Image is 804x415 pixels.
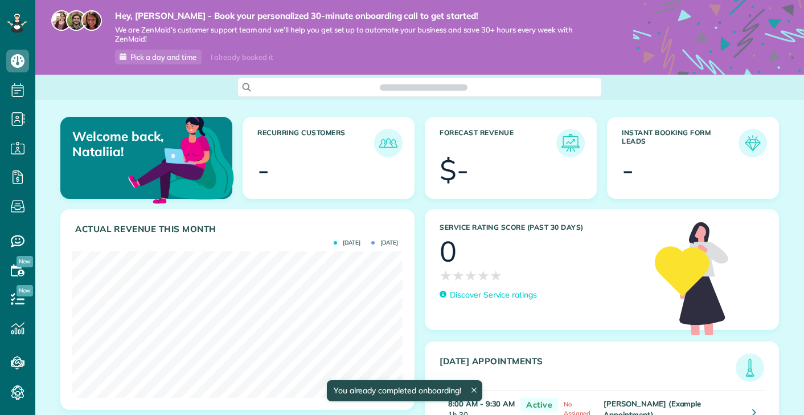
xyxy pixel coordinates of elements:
img: dashboard_welcome-42a62b7d889689a78055ac9021e634bf52bae3f8056760290aed330b23ab8690.png [126,104,236,214]
p: Discover Service ratings [450,289,537,301]
span: ★ [477,266,490,286]
strong: 8:00 AM - 9:30 AM [448,399,515,408]
a: Pick a day and time [115,50,202,64]
span: Search ZenMaid… [391,82,456,93]
img: icon_todays_appointments-901f7ab196bb0bea1936b74009e4eb5ffbc2d2711fa7634e0d609ed5ef32b18b.png [739,356,761,379]
div: 0 [440,237,457,266]
img: icon_form_leads-04211a6a04a5b2264e4ee56bc0799ec3eb69b7e499cbb523a139df1d13a81ae0.png [741,132,764,154]
div: - [257,156,269,184]
span: New [17,285,33,296]
a: Discover Service ratings [440,289,537,301]
strong: Hey, [PERSON_NAME] - Book your personalized 30-minute onboarding call to get started! [115,10,599,22]
span: [DATE] [334,240,360,246]
span: [DATE] [371,240,398,246]
span: Pick a day and time [130,52,196,62]
h3: Recurring Customers [257,129,374,157]
h3: Service Rating score (past 30 days) [440,223,643,231]
p: Welcome back, Nataliia! [72,129,176,159]
img: maria-72a9807cf96188c08ef61303f053569d2e2a8a1cde33d635c8a3ac13582a053d.jpg [51,10,72,31]
img: michelle-19f622bdf1676172e81f8f8fba1fb50e276960ebfe0243fe18214015130c80e4.jpg [81,10,102,31]
div: You already completed onboarding! [327,380,483,401]
div: $- [440,156,469,184]
h3: Actual Revenue this month [75,224,403,234]
span: Active [520,398,558,412]
img: jorge-587dff0eeaa6aab1f244e6dc62b8924c3b6ad411094392a53c71c6c4a576187d.jpg [66,10,87,31]
span: We are ZenMaid’s customer support team and we’ll help you get set up to automate your business an... [115,25,599,44]
div: I already booked it [204,50,280,64]
h3: Instant Booking Form Leads [622,129,739,157]
span: ★ [452,266,465,286]
span: ★ [440,266,452,286]
span: New [17,256,33,267]
div: - [622,156,634,184]
img: icon_forecast_revenue-8c13a41c7ed35a8dcfafea3cbb826a0462acb37728057bba2d056411b612bbbe.png [559,132,582,154]
span: ★ [465,266,477,286]
h3: [DATE] Appointments [440,356,736,382]
img: icon_recurring_customers-cf858462ba22bcd05b5a5880d41d6543d210077de5bb9ebc9590e49fd87d84ed.png [377,132,400,154]
span: ★ [490,266,502,286]
h3: Forecast Revenue [440,129,556,157]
